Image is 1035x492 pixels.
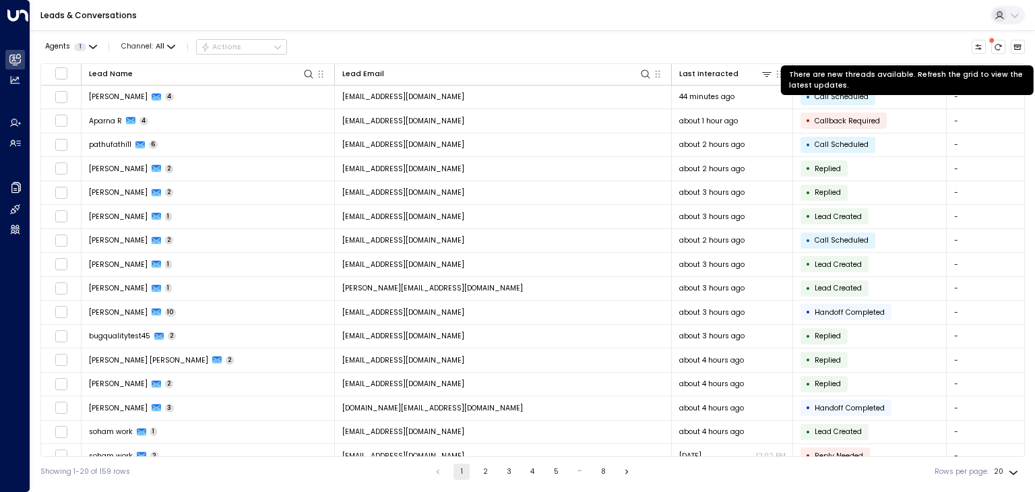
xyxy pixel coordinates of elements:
a: Leads & Conversations [40,9,137,21]
span: Leela Thomas [89,235,148,245]
span: Callback Required [815,116,880,126]
span: pathufathi11 [89,140,131,150]
span: about 3 hours ago [679,283,745,293]
span: 10 [165,308,177,317]
span: 1 [165,260,172,269]
span: 4 [165,92,175,101]
span: 2 [226,356,234,365]
button: Customize [972,40,986,55]
span: mazha123sep17@yahoo.com [342,259,464,270]
div: • [806,375,811,393]
span: Toggle select row [55,425,67,438]
span: There are new threads available. Refresh the grid to view the latest updates. [991,40,1006,55]
span: Toggle select row [55,282,67,295]
span: about 3 hours ago [679,212,745,222]
span: Replied [815,331,841,341]
span: sohamworkss@gmail.com [342,427,464,437]
div: • [806,303,811,321]
span: Handoff Completed [815,403,885,413]
span: pathufathi11@proton.me [342,140,464,150]
button: Go to page 3 [501,464,517,480]
span: Lead Created [815,259,862,270]
div: 20 [994,464,1021,480]
span: Yuvi Singh [89,307,148,317]
span: Call Scheduled [815,92,869,102]
span: Preethi Prakash [89,187,148,197]
span: Lead Created [815,212,862,222]
span: Aparna R [89,116,122,126]
span: about 2 hours ago [679,164,745,174]
div: Lead Email [342,68,384,80]
span: Reply Needed [815,451,863,461]
span: Toggle select all [55,67,67,80]
span: Yuvi Singh [89,283,148,293]
span: preeethi12@yahoo.com [342,164,464,174]
span: soham work [89,451,133,461]
button: Actions [196,39,287,55]
span: Call Scheduled [815,235,869,245]
span: Lead Created [815,283,862,293]
span: Toggle select row [55,186,67,199]
span: All [156,42,164,51]
span: about 3 hours ago [679,187,745,197]
nav: pagination navigation [429,464,635,480]
span: Toggle select row [55,90,67,103]
button: Channel:All [117,40,179,54]
span: bugqualitytest45@proton.me [342,331,464,341]
span: Toggle select row [55,138,67,151]
span: 1 [165,284,172,293]
span: Toggle select row [55,450,67,462]
span: Ahalya Suresh [89,355,208,365]
span: 44 minutes ago [679,92,734,102]
div: Actions [201,42,242,52]
button: Agents1 [40,40,100,54]
span: 2 [165,188,174,197]
div: • [806,328,811,345]
div: • [806,255,811,273]
span: 2 [168,332,177,340]
span: Ryan thomas [89,92,148,102]
span: Replied [815,164,841,174]
div: • [806,184,811,202]
div: • [806,232,811,249]
span: about 4 hours ago [679,403,744,413]
span: ahalya31@yahoo.com [342,355,464,365]
div: • [806,160,811,177]
span: soham work [89,427,133,437]
span: 1 [165,212,172,221]
span: Toggle select row [55,234,67,247]
span: 3 [165,404,175,412]
button: Go to page 8 [595,464,611,480]
div: • [806,88,811,106]
span: Agents [45,43,70,51]
span: Toggle select row [55,306,67,319]
div: • [806,280,811,297]
span: about 1 hour ago [679,116,738,126]
span: Channel: [117,40,179,54]
span: Leela Thomas [89,259,148,270]
div: • [806,423,811,441]
span: preeethi12@yahoo.com [342,212,464,222]
span: ryanthomaskk89@yahoo.com [342,92,464,102]
span: Replied [815,355,841,365]
span: Preethi Prakash [89,164,148,174]
button: Go to page 4 [524,464,540,480]
span: Toggle select row [55,330,67,342]
span: apaarna21@yahoo.com [342,116,464,126]
label: Rows per page: [935,466,989,477]
span: Sep 09, 2025 [679,451,701,461]
div: • [806,399,811,417]
div: • [806,351,811,369]
div: • [806,112,811,129]
div: Last Interacted [679,68,739,80]
span: iwg.test.agent@gmail.com [342,307,464,317]
span: mazha123sep17@yahoo.com [342,235,464,245]
span: Lead Created [815,427,862,437]
span: bugqualitytest45 [89,331,150,341]
span: Toggle select row [55,258,67,271]
button: page 1 [453,464,470,480]
div: Button group with a nested menu [196,39,287,55]
span: about 3 hours ago [679,331,745,341]
div: Lead Name [89,68,133,80]
span: preeethi12@yahoo.com [342,187,464,197]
